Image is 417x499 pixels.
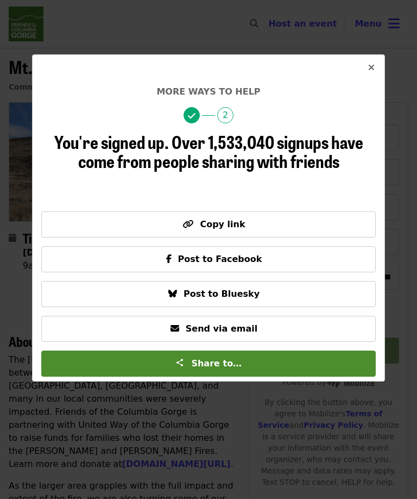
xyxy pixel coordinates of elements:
i: check icon [188,111,195,121]
span: 2 [217,107,233,123]
span: Post to Bluesky [184,289,260,299]
i: envelope icon [170,323,179,334]
i: bluesky icon [168,289,177,299]
span: Copy link [200,219,245,229]
span: You're signed up. [54,129,169,154]
button: Share to… [41,351,376,377]
span: Share to… [191,358,242,369]
button: Close [358,55,384,81]
button: Send via email [41,316,376,342]
button: Post to Facebook [41,246,376,272]
button: Post to Bluesky [41,281,376,307]
button: Copy link [41,211,376,238]
img: Share [175,358,184,367]
span: More ways to help [156,86,260,97]
i: facebook-f icon [166,254,172,264]
span: Over 1,533,040 signups have come from people sharing with friends [78,129,363,173]
i: link icon [182,219,193,229]
span: Send via email [186,323,257,334]
span: Post to Facebook [178,254,262,264]
i: times icon [368,63,375,73]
